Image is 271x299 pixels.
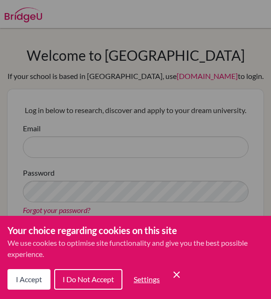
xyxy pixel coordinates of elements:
[134,275,160,284] span: Settings
[7,269,50,290] button: I Accept
[7,237,264,260] p: We use cookies to optimise site functionality and give you the best possible experience.
[7,223,264,237] h3: Your choice regarding cookies on this site
[63,275,114,284] span: I Do Not Accept
[54,269,122,290] button: I Do Not Accept
[126,270,167,289] button: Settings
[16,275,42,284] span: I Accept
[171,269,182,280] button: Save and close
